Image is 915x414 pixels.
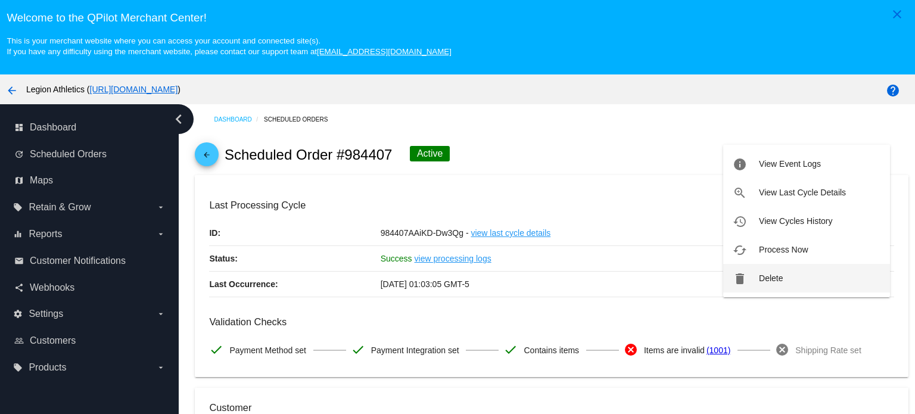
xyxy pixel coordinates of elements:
span: View Event Logs [759,159,821,169]
mat-icon: info [733,157,747,172]
span: View Cycles History [759,216,832,226]
span: View Last Cycle Details [759,188,846,197]
mat-icon: zoom_in [733,186,747,200]
span: Process Now [759,245,808,254]
mat-icon: history [733,214,747,229]
mat-icon: delete [733,272,747,286]
mat-icon: cached [733,243,747,257]
span: Delete [759,273,783,283]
